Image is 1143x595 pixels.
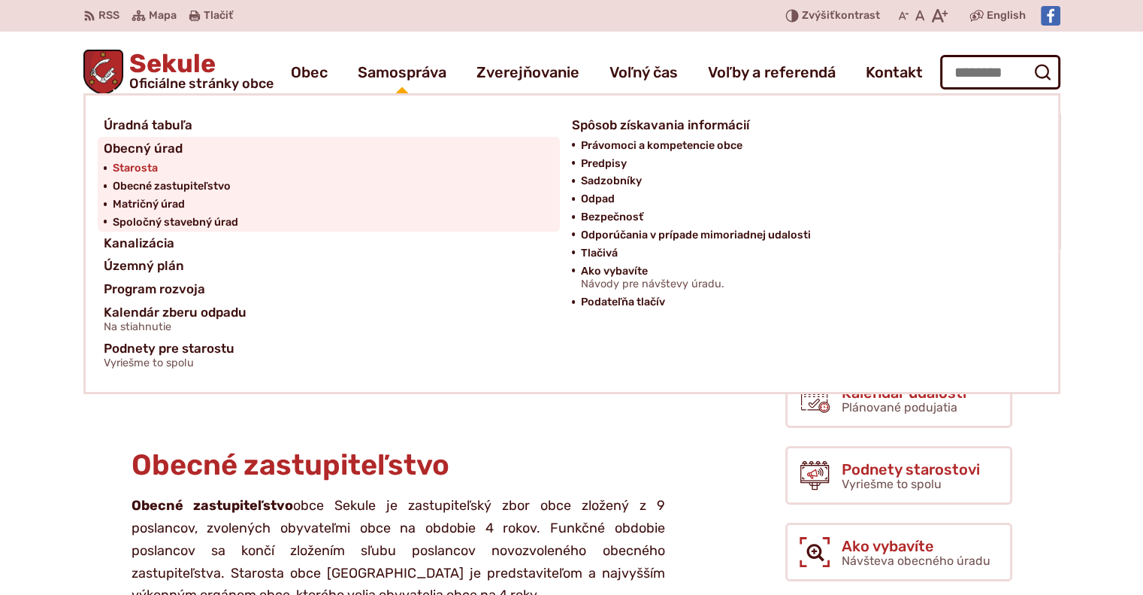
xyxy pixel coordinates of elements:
a: Kalendár zberu odpaduNa stiahnutie [104,301,554,338]
a: Podnety starostovi Vyriešme to spolu [785,446,1012,505]
a: Územný plán [104,254,554,278]
a: Kanalizácia [104,232,554,255]
span: Ako vybavíte [842,538,990,554]
span: RSS [98,7,119,25]
span: kontrast [802,10,880,23]
a: Tlačivá [581,244,1022,263]
a: Odporúčania v prípade mimoriadnej udalosti [581,226,1022,244]
span: Sekule [123,51,274,90]
a: Matričný úrad [113,196,554,214]
span: Podnety pre starostu [104,337,234,374]
span: Sadzobníky [581,172,642,190]
a: Voľný čas [609,51,678,93]
img: Prejsť na Facebook stránku [1041,6,1060,26]
span: Obecné zastupiteľstvo [113,178,231,196]
a: Spôsob získavania informácií [572,114,1022,137]
span: Program rozvoja [104,278,205,301]
a: Obecné zastupiteľstvo [113,178,554,196]
span: Úradná tabuľa [104,114,192,137]
span: Tlačivá [581,244,618,263]
span: Vyriešme to spolu [842,477,942,491]
a: Obecný úrad [104,137,554,160]
a: Zverejňovanie [476,51,579,93]
span: Matričný úrad [113,196,185,214]
span: Kalendár udalostí [842,384,966,401]
a: Podnety pre starostuVyriešme to spolu [104,337,1022,374]
a: Spoločný stavebný úrad [113,214,554,232]
a: Predpisy [581,155,1022,173]
span: Starosta [113,159,158,178]
a: Kalendár udalostí Plánované podujatia [785,369,1012,428]
a: Odpad [581,190,1022,208]
span: Na stiahnutie [104,321,246,333]
span: Plánované podujatia [842,400,957,414]
span: Oficiálne stránky obce [129,77,274,90]
a: Program rozvoja [104,278,554,301]
span: Odporúčania v prípade mimoriadnej udalosti [581,226,811,244]
span: Návšteva obecného úradu [842,554,990,568]
span: Mapa [149,7,177,25]
span: Obecný úrad [104,137,183,160]
a: Logo Sekule, prejsť na domovskú stránku. [83,50,274,95]
a: Právomoci a kompetencie obce [581,137,1022,155]
span: Kalendár zberu odpadu [104,301,246,338]
a: Obec [291,51,328,93]
a: English [984,7,1029,25]
span: Obecné zastupiteľstvo [132,448,449,482]
a: Kontakt [866,51,923,93]
span: Odpad [581,190,615,208]
a: Starosta [113,159,554,178]
a: Úradná tabuľa [104,114,554,137]
a: Sadzobníky [581,172,1022,190]
img: Prejsť na domovskú stránku [83,50,124,95]
span: Podateľňa tlačív [581,293,665,311]
span: Zvýšiť [802,9,835,22]
span: Územný plán [104,254,184,278]
span: Vyriešme to spolu [104,357,234,369]
span: Spoločný stavebný úrad [113,214,238,232]
span: English [987,7,1026,25]
span: Predpisy [581,155,627,173]
a: Bezpečnosť [581,208,1022,226]
span: Návody pre návštevy úradu. [581,278,724,290]
strong: Obecné zastupiteľstvo [132,497,294,514]
span: Ako vybavíte [581,263,724,294]
a: Voľby a referendá [708,51,836,93]
span: Bezpečnosť [581,208,643,226]
span: Tlačiť [204,10,233,23]
a: Ako vybavíte Návšteva obecného úradu [785,523,1012,581]
span: Kanalizácia [104,232,174,255]
span: Podnety starostovi [842,461,980,478]
a: Podateľňa tlačív [581,293,1022,311]
span: Spôsob získavania informácií [572,114,749,137]
span: Právomoci a kompetencie obce [581,137,742,155]
a: Samospráva [358,51,446,93]
a: Ako vybavíteNávody pre návštevy úradu. [581,263,1022,294]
